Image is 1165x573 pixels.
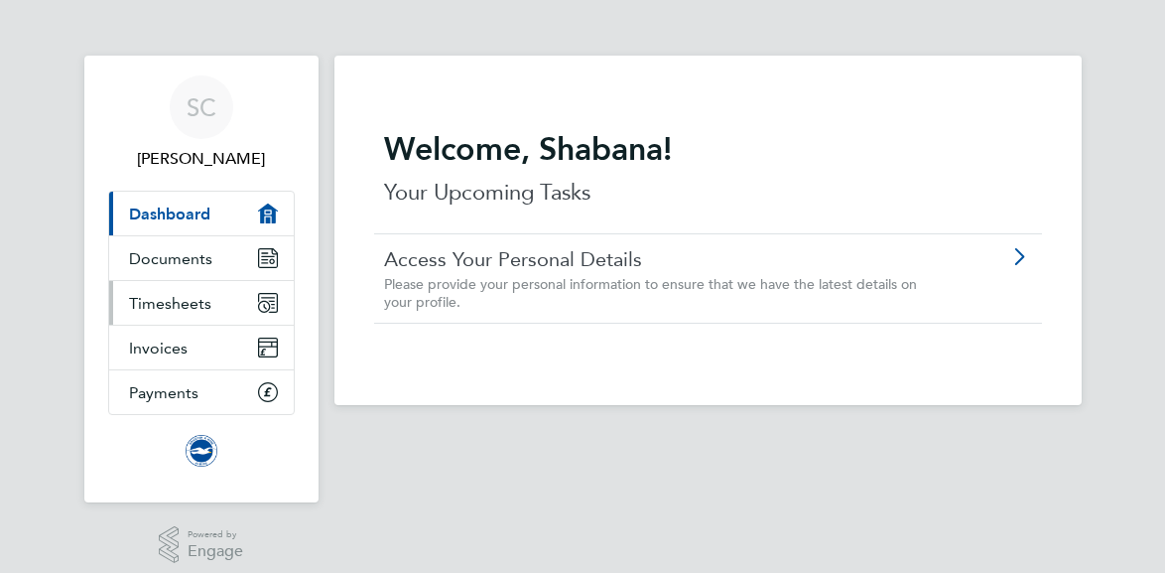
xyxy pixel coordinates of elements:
[84,56,319,502] nav: Main navigation
[186,435,217,467] img: brightonandhovealbion-logo-retina.png
[188,526,243,543] span: Powered by
[159,526,243,564] a: Powered byEngage
[384,246,945,272] a: Access Your Personal Details
[109,236,294,280] a: Documents
[109,326,294,369] a: Invoices
[384,177,1032,209] p: Your Upcoming Tasks
[129,249,212,268] span: Documents
[188,543,243,560] span: Engage
[109,370,294,414] a: Payments
[129,383,198,402] span: Payments
[129,294,211,313] span: Timesheets
[187,94,216,120] span: SC
[129,205,210,223] span: Dashboard
[108,147,295,171] span: Shabana Carlton
[384,275,917,311] span: Please provide your personal information to ensure that we have the latest details on your profile.
[108,75,295,171] a: SC[PERSON_NAME]
[108,435,295,467] a: Go to home page
[384,129,1032,169] h2: Welcome, Shabana!
[109,192,294,235] a: Dashboard
[129,339,188,358] span: Invoices
[109,281,294,325] a: Timesheets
